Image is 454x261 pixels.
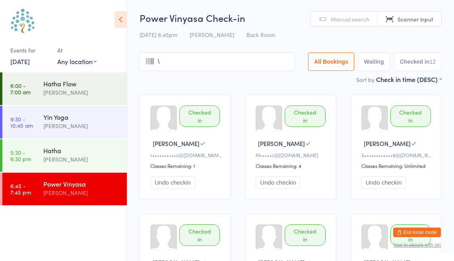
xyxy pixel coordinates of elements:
[43,188,120,197] div: [PERSON_NAME]
[57,44,97,57] div: At
[256,152,328,158] div: M•••••c@[DOMAIN_NAME]
[258,139,305,148] span: [PERSON_NAME]
[364,139,411,148] span: [PERSON_NAME]
[285,224,325,246] div: Checked in
[10,44,49,57] div: Events for
[10,183,31,195] time: 6:45 - 7:45 pm
[190,31,234,39] span: [PERSON_NAME]
[429,58,436,65] div: 12
[10,82,31,95] time: 6:00 - 7:00 am
[356,76,374,84] label: Sort by
[394,242,441,248] button: how to secure with pin
[2,72,127,105] a: 6:00 -7:00 amHatha Flow[PERSON_NAME]
[361,176,406,189] button: Undo checkin
[43,113,120,121] div: Yin Yoga
[43,179,120,188] div: Power Vinyasa
[331,15,369,23] span: Manual search
[8,6,38,36] img: Australian School of Meditation & Yoga
[393,228,441,237] button: Exit kiosk mode
[43,79,120,88] div: Hatha Flow
[390,105,431,127] div: Checked in
[394,53,442,71] button: Checked in12
[179,105,220,127] div: Checked in
[398,15,433,23] span: Scanner input
[358,53,390,71] button: Waiting
[390,224,431,246] div: Checked in
[43,121,120,130] div: [PERSON_NAME]
[10,57,30,66] a: [DATE]
[43,88,120,97] div: [PERSON_NAME]
[153,139,200,148] span: [PERSON_NAME]
[2,139,127,172] a: 5:30 -6:30 pmHatha[PERSON_NAME]
[256,162,328,169] div: Classes Remaining: 4
[179,224,220,246] div: Checked in
[140,31,177,39] span: [DATE] 6:45pm
[150,152,222,158] div: r••••••••••o@[DOMAIN_NAME]
[140,53,295,71] input: Search
[43,155,120,164] div: [PERSON_NAME]
[150,176,195,189] button: Undo checkin
[376,75,442,84] div: Check in time (DESC)
[285,105,325,127] div: Checked in
[308,53,354,71] button: All Bookings
[361,162,433,169] div: Classes Remaining: Unlimited
[10,149,31,162] time: 5:30 - 6:30 pm
[2,106,127,138] a: 9:30 -10:45 amYin Yoga[PERSON_NAME]
[140,11,442,24] h2: Power Vinyasa Check-in
[256,176,301,189] button: Undo checkin
[10,116,33,129] time: 9:30 - 10:45 am
[2,173,127,205] a: 6:45 -7:45 pmPower Vinyasa[PERSON_NAME]
[150,162,222,169] div: Classes Remaining: 1
[43,146,120,155] div: Hatha
[361,152,433,158] div: S••••••••••••6@[DOMAIN_NAME]
[57,57,97,66] div: Any location
[246,31,275,39] span: Back Room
